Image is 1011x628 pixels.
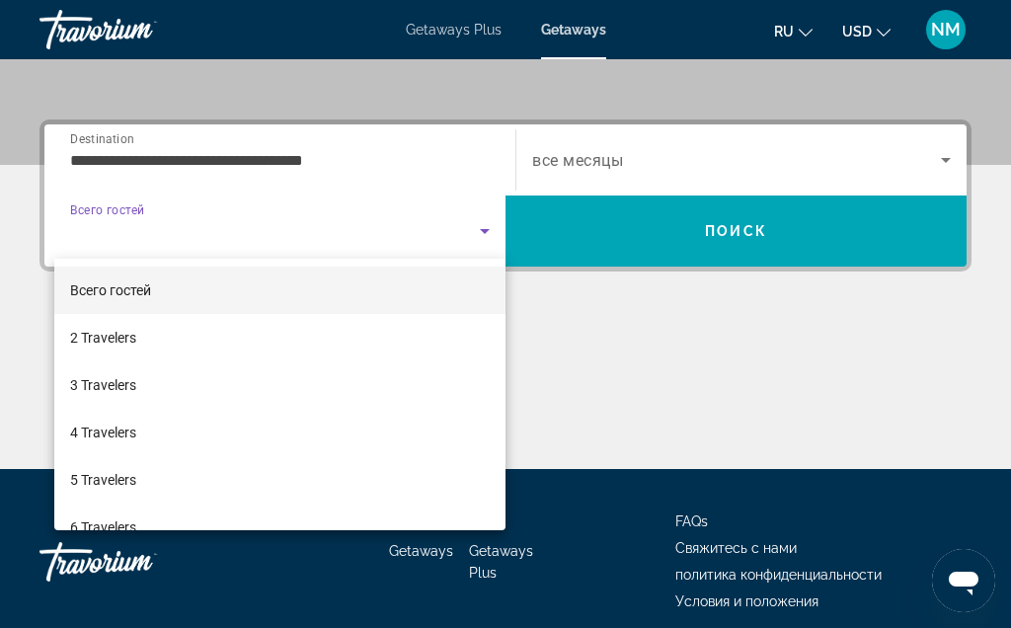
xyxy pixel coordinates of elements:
span: 6 Travelers [70,515,136,539]
span: 3 Travelers [70,373,136,397]
span: 5 Travelers [70,468,136,492]
iframe: Кнопка запуска окна обмена сообщениями [932,549,995,612]
span: 2 Travelers [70,326,136,350]
span: 4 Travelers [70,421,136,444]
span: Всего гостей [70,282,151,298]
